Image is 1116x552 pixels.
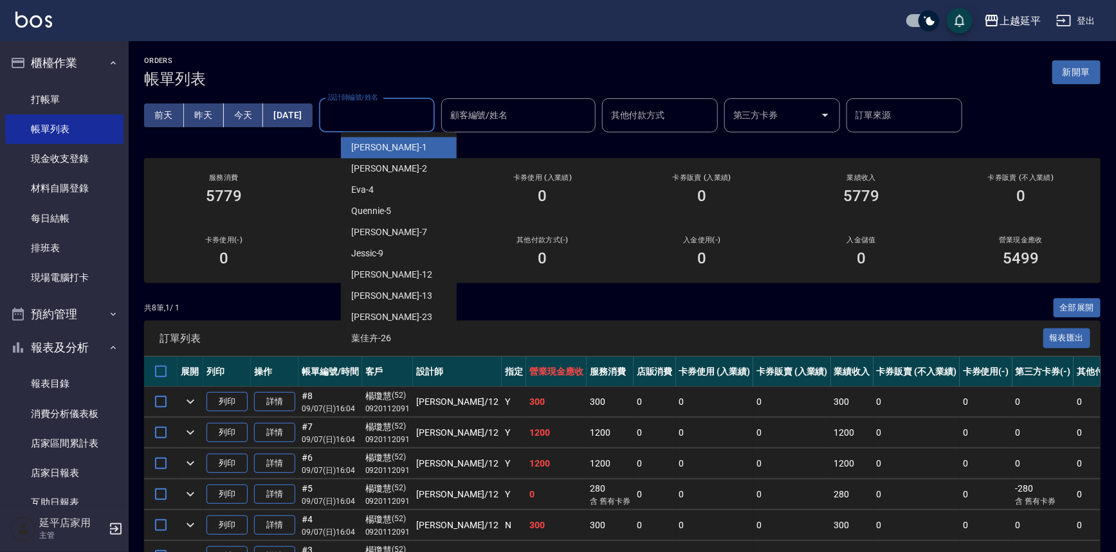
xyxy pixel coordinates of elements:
div: 楊瓊慧 [365,420,410,434]
a: 報表匯出 [1043,332,1091,344]
button: 列印 [206,423,248,443]
td: 0 [634,510,676,540]
a: 詳情 [254,454,295,474]
h2: 卡券販賣 (入業績) [637,174,766,182]
button: 報表匯出 [1043,328,1091,348]
h3: 5779 [843,187,879,205]
a: 詳情 [254,392,295,412]
h2: ORDERS [144,57,206,65]
td: 300 [831,510,874,540]
td: 0 [1012,449,1074,479]
h5: 延平店家用 [39,517,105,530]
h2: 入金儲值 [797,236,926,244]
a: 帳單列表 [5,114,123,144]
td: Y [502,479,526,510]
td: 0 [960,387,1012,417]
td: 0 [874,449,960,479]
th: 帳單編號/時間 [298,357,362,387]
button: 昨天 [184,103,224,127]
td: 300 [587,510,634,540]
th: 指定 [502,357,526,387]
td: 300 [526,387,587,417]
button: 上越延平 [979,8,1046,34]
td: N [502,510,526,540]
p: 0920112091 [365,403,410,414]
p: (52) [392,451,407,465]
a: 店家日報表 [5,458,123,488]
h2: 其他付款方式(-) [479,236,607,244]
button: save [947,8,973,33]
td: [PERSON_NAME] /12 [413,449,502,479]
h3: 5499 [1003,249,1039,267]
p: (52) [392,513,407,526]
td: 280 [587,479,634,510]
button: 前天 [144,103,184,127]
p: 0920112091 [365,465,410,476]
td: 0 [960,510,1012,540]
a: 店家區間累計表 [5,429,123,458]
button: [DATE] [263,103,312,127]
td: 0 [960,479,1012,510]
span: [PERSON_NAME] -7 [351,226,427,239]
td: 1200 [526,449,587,479]
h2: 入金使用(-) [637,236,766,244]
span: 訂單列表 [160,332,1043,345]
td: [PERSON_NAME] /12 [413,418,502,448]
a: 每日結帳 [5,204,123,233]
span: 葉佳卉 -26 [351,332,391,345]
h2: 業績收入 [797,174,926,182]
td: 0 [874,510,960,540]
h3: 0 [538,187,547,205]
a: 消費分析儀表板 [5,399,123,429]
td: 0 [874,418,960,448]
h3: 0 [219,249,228,267]
td: 0 [676,479,754,510]
td: Y [502,449,526,479]
td: 0 [676,449,754,479]
div: 楊瓊慧 [365,513,410,526]
td: 1200 [587,418,634,448]
p: 09/07 (日) 16:04 [302,403,359,414]
p: 主管 [39,530,105,541]
a: 詳情 [254,423,295,443]
td: 0 [960,449,1012,479]
td: 0 [753,387,831,417]
button: 預約管理 [5,298,123,331]
span: [PERSON_NAME] -23 [351,310,432,324]
th: 服務消費 [587,357,634,387]
th: 列印 [203,357,251,387]
td: 0 [960,418,1012,448]
th: 展開 [178,357,203,387]
td: 0 [634,418,676,448]
h3: 0 [857,249,866,267]
td: 0 [874,387,960,417]
a: 新開單 [1052,66,1101,78]
h3: 帳單列表 [144,70,206,88]
button: expand row [181,485,200,504]
button: Open [815,105,836,125]
td: 0 [1012,510,1074,540]
p: (52) [392,389,407,403]
td: 0 [1012,387,1074,417]
h2: 店販消費 [319,174,448,182]
td: 0 [753,479,831,510]
h3: 5779 [206,187,242,205]
div: 楊瓊慧 [365,482,410,495]
a: 排班表 [5,233,123,263]
a: 報表目錄 [5,369,123,398]
span: [PERSON_NAME] -13 [351,289,432,303]
th: 第三方卡券(-) [1012,357,1074,387]
p: 含 舊有卡券 [1016,495,1071,507]
div: 楊瓊慧 [365,451,410,465]
p: 09/07 (日) 16:04 [302,526,359,538]
a: 現場電腦打卡 [5,263,123,292]
p: 09/07 (日) 16:04 [302,465,359,476]
td: 0 [1012,418,1074,448]
h3: 0 [1016,187,1025,205]
button: 櫃檯作業 [5,46,123,80]
img: Person [10,516,36,542]
a: 詳情 [254,515,295,535]
img: Logo [15,12,52,28]
span: Jessic -9 [351,247,384,260]
h2: 卡券販賣 (不入業績) [956,174,1085,182]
